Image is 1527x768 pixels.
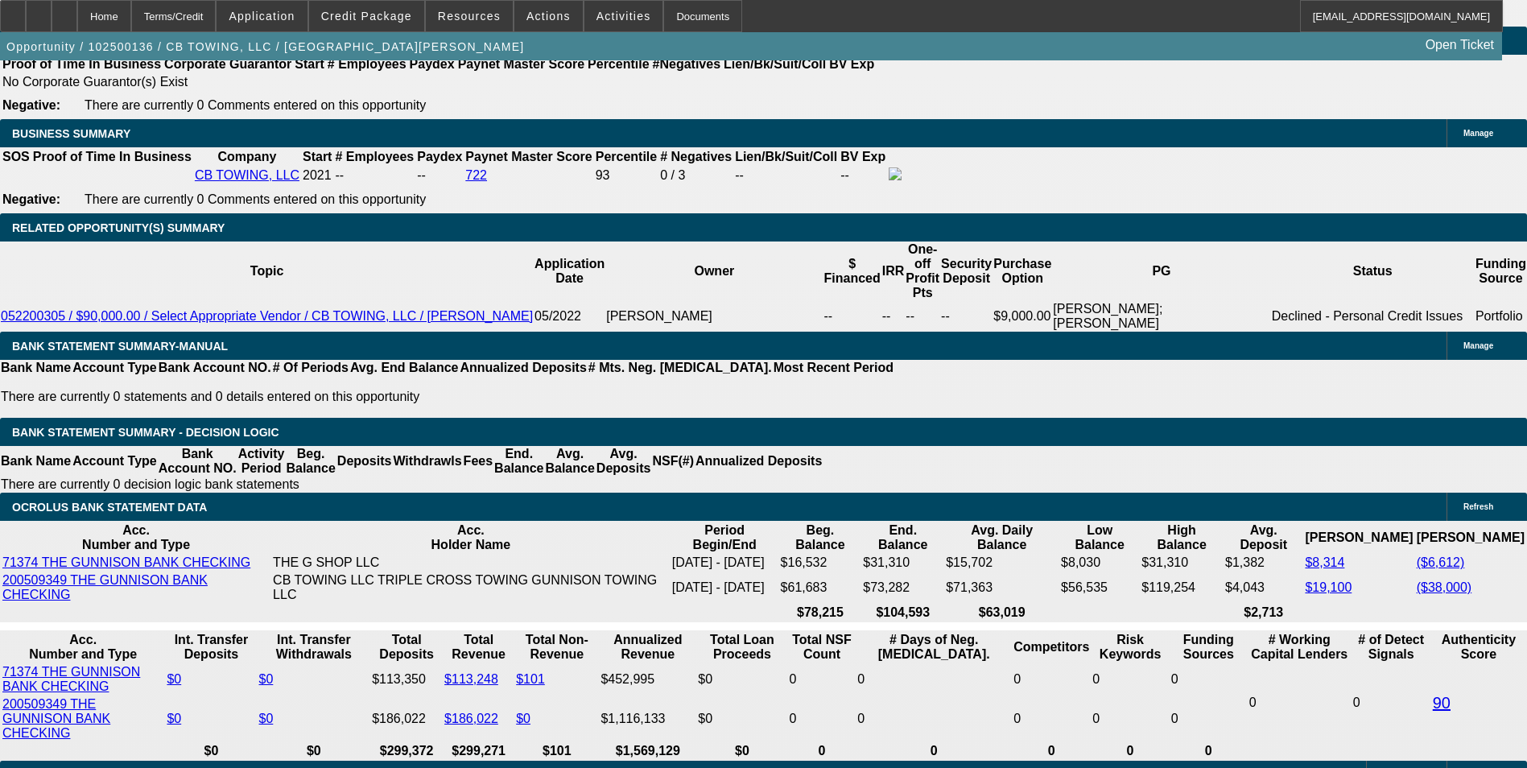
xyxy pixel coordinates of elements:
[1305,580,1352,594] a: $19,100
[259,672,274,686] a: $0
[1170,743,1247,759] th: 0
[1,309,533,323] a: 052200305 / $90,000.00 / Select Appropriate Vendor / CB TOWING, LLC / [PERSON_NAME]
[12,501,207,514] span: OCROLUS BANK STATEMENT DATA
[1304,522,1414,553] th: [PERSON_NAME]
[1092,632,1168,663] th: Risk Keywords
[1060,522,1139,553] th: Low Balance
[272,360,349,376] th: # Of Periods
[584,1,663,31] button: Activities
[697,632,786,663] th: Total Loan Proceeds
[840,150,885,163] b: BV Exp
[2,74,881,90] td: No Corporate Guarantor(s) Exist
[856,696,1011,741] td: 0
[600,712,695,726] div: $1,116,133
[12,127,130,140] span: BUSINESS SUMMARY
[72,360,158,376] th: Account Type
[945,522,1059,553] th: Avg. Daily Balance
[881,301,906,332] td: --
[2,665,140,693] a: 71374 THE GUNNISON BANK CHECKING
[695,446,823,477] th: Annualized Deposits
[1013,664,1090,695] td: 0
[1060,555,1139,571] td: $8,030
[856,632,1011,663] th: # Days of Neg. [MEDICAL_DATA].
[2,98,60,112] b: Negative:
[660,150,732,163] b: # Negatives
[516,672,545,686] a: $101
[856,664,1011,695] td: 0
[167,712,181,725] a: $0
[596,10,651,23] span: Activities
[823,242,881,301] th: $ Financed
[697,743,786,759] th: $0
[724,57,826,71] b: Lien/Bk/Suit/Coll
[302,167,332,184] td: 2021
[516,712,530,725] a: $0
[335,168,344,182] span: --
[258,632,370,663] th: Int. Transfer Withdrawals
[85,98,426,112] span: There are currently 0 Comments entered on this opportunity
[309,1,424,31] button: Credit Package
[605,301,823,332] td: [PERSON_NAME]
[1141,522,1223,553] th: High Balance
[600,743,695,759] th: $1,569,129
[940,242,993,301] th: Security Deposit
[780,522,861,553] th: Beg. Balance
[444,672,498,686] a: $113,248
[285,446,336,477] th: Beg. Balance
[1060,572,1139,603] td: $56,535
[166,743,256,759] th: $0
[6,40,524,53] span: Opportunity / 102500136 / CB TOWING, LLC / [GEOGRAPHIC_DATA][PERSON_NAME]
[1170,632,1247,663] th: Funding Sources
[2,573,208,601] a: 200509349 THE GUNNISON BANK CHECKING
[1224,572,1302,603] td: $4,043
[438,10,501,23] span: Resources
[596,168,657,183] div: 93
[1463,341,1493,350] span: Manage
[1013,743,1090,759] th: 0
[697,664,786,695] td: $0
[444,743,514,759] th: $299,271
[596,150,657,163] b: Percentile
[1305,555,1344,569] a: $8,314
[335,150,414,163] b: # Employees
[862,572,943,603] td: $73,282
[166,632,256,663] th: Int. Transfer Deposits
[465,150,592,163] b: Paynet Master Score
[2,522,270,553] th: Acc. Number and Type
[789,632,856,663] th: Sum of the Total NSF Count and Total Overdraft Fee Count from Ocrolus
[651,446,695,477] th: NSF(#)
[945,555,1059,571] td: $15,702
[600,672,695,687] div: $452,995
[789,743,856,759] th: 0
[1432,632,1525,663] th: Authenticity Score
[514,1,583,31] button: Actions
[1475,301,1527,332] td: Portfolio
[660,168,732,183] div: 0 / 3
[671,555,778,571] td: [DATE] - [DATE]
[258,743,370,759] th: $0
[881,242,906,301] th: IRR
[2,632,164,663] th: Acc. Number and Type
[889,167,902,180] img: facebook-icon.png
[417,150,462,163] b: Paydex
[1352,632,1430,663] th: # of Detect Signals
[1249,696,1257,709] span: 0
[1052,242,1270,301] th: PG
[653,57,721,71] b: #Negatives
[789,664,856,695] td: 0
[780,605,861,621] th: $78,215
[12,340,228,353] span: BANK STATEMENT SUMMARY-MANUAL
[905,242,940,301] th: One-off Profit Pts
[416,167,463,184] td: --
[465,168,487,182] a: 722
[945,572,1059,603] td: $71,363
[167,672,181,686] a: $0
[862,605,943,621] th: $104,593
[1170,664,1247,695] td: 0
[463,446,493,477] th: Fees
[371,632,442,663] th: Total Deposits
[444,712,498,725] a: $186,022
[371,664,442,695] td: $113,350
[1141,572,1223,603] td: $119,254
[605,242,823,301] th: Owner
